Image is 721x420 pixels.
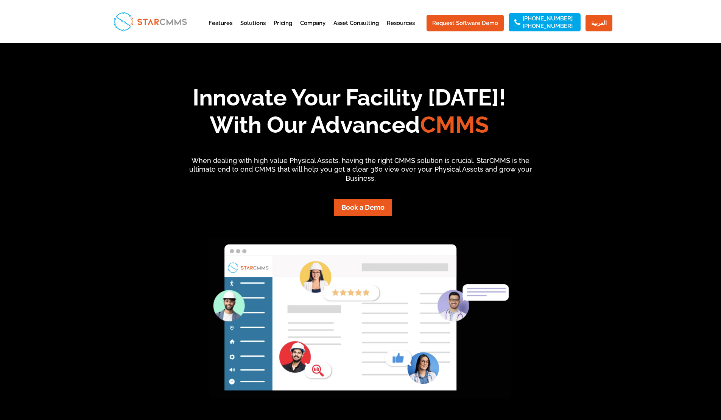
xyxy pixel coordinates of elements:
a: العربية [586,15,612,31]
p: When dealing with high value Physical Assets, having the right CMMS solution is crucial. StarCMMS... [182,156,539,183]
a: Request Software Demo [427,15,504,31]
a: [PHONE_NUMBER] [523,16,573,21]
a: Solutions [240,20,266,39]
a: Book a Demo [334,199,392,216]
a: Resources [387,20,415,39]
h1: Innovate Your Facility [DATE]! With Our Advanced [87,84,612,142]
a: Asset Consulting [333,20,379,39]
a: Features [209,20,232,39]
a: Company [300,20,325,39]
span: CMMS [420,112,489,138]
img: StarCMMS [111,8,190,34]
a: Pricing [274,20,292,39]
a: [PHONE_NUMBER] [523,23,573,29]
iframe: Chat Widget [595,338,721,420]
img: Aladdin-header2 (1) [210,235,511,399]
